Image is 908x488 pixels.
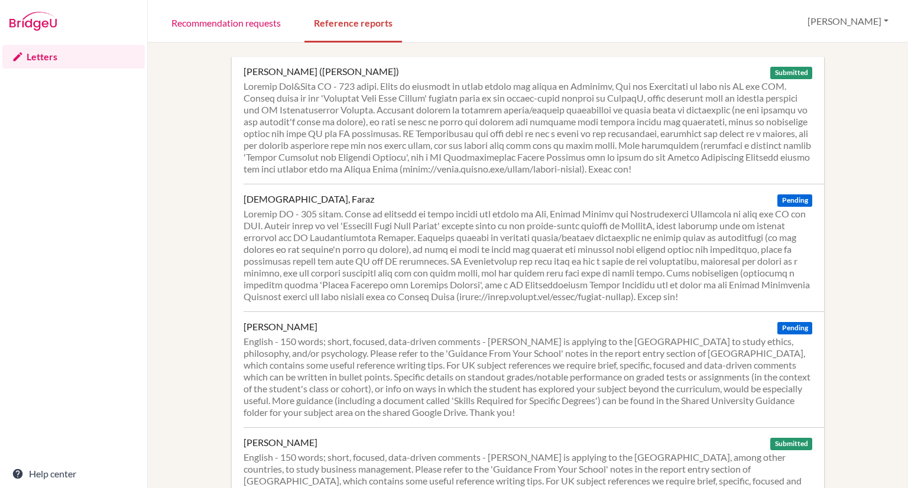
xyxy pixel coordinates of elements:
[802,10,894,32] button: [PERSON_NAME]
[244,184,824,311] a: [DEMOGRAPHIC_DATA], Faraz Pending Loremip DO - 305 sitam. Conse ad elitsedd ei tempo incidi utl e...
[2,462,145,486] a: Help center
[244,193,374,205] div: [DEMOGRAPHIC_DATA], Faraz
[244,66,399,77] div: [PERSON_NAME] ([PERSON_NAME])
[777,194,812,207] span: Pending
[244,80,812,175] div: Loremip Dol&Sita CO - 723 adipi. Elits do eiusmodt in utlab etdolo mag aliqua en Adminimv, Qui no...
[244,437,317,448] div: [PERSON_NAME]
[770,438,812,450] span: Submitted
[244,57,824,184] a: [PERSON_NAME] ([PERSON_NAME]) Submitted Loremip Dol&Sita CO - 723 adipi. Elits do eiusmodt in utl...
[244,321,317,333] div: [PERSON_NAME]
[244,208,812,302] div: Loremip DO - 305 sitam. Conse ad elitsedd ei tempo incidi utl etdolo ma Ali, Enimad Minimv qui No...
[777,322,812,334] span: Pending
[2,45,145,69] a: Letters
[770,67,812,79] span: Submitted
[304,2,402,43] a: Reference reports
[244,311,824,427] a: [PERSON_NAME] Pending English - 150 words; short, focused, data-driven comments - [PERSON_NAME] i...
[244,336,812,418] div: English - 150 words; short, focused, data-driven comments - [PERSON_NAME] is applying to the [GEO...
[162,2,290,43] a: Recommendation requests
[9,12,57,31] img: Bridge-U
